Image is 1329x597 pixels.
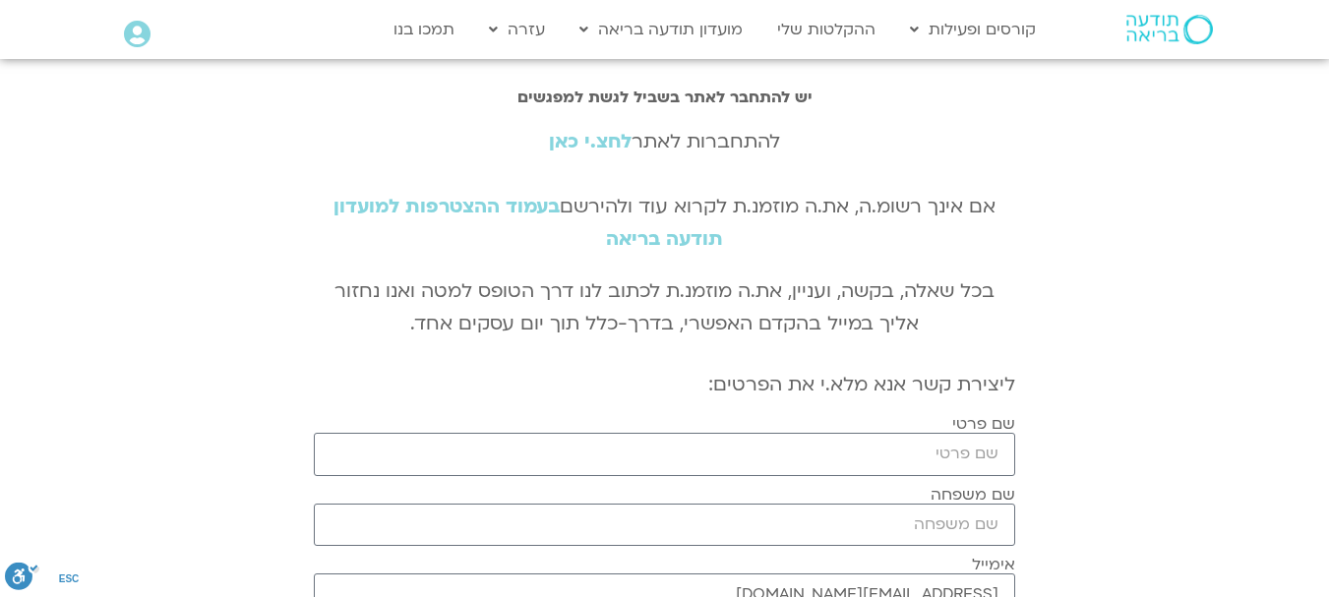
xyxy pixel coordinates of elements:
[314,275,1015,340] p: בכל שאלה, בקשה, ועניין, את.ה מוזמנ.ת לכתוב לנו דרך הטופס למטה ואנו נחזור אליך במייל בהקדם האפשרי,...
[931,486,1015,504] label: שם משפחה
[479,11,555,48] a: עזרה
[972,556,1015,573] label: אימייל
[314,504,1015,546] input: שם משפחה
[384,11,464,48] a: תמכו בנו
[549,129,632,154] a: לחצ.י כאן
[314,433,1015,475] input: שם פרטי
[570,11,753,48] a: מועדון תודעה בריאה
[314,89,1015,106] h2: יש להתחבר לאתר בשביל לגשת למפגשים
[952,415,1015,433] label: שם פרטי
[333,194,723,252] a: בעמוד ההצטרפות למועדון תודעה בריאה
[314,126,1015,256] div: להתחברות לאתר אם אינך רשומ.ה, את.ה מוזמנ.ת לקרוא עוד ולהירשם
[900,11,1046,48] a: קורסים ופעילות
[767,11,885,48] a: ההקלטות שלי
[314,374,1015,395] h2: ליצירת קשר אנא מלא.י את הפרטים:
[1126,15,1213,44] img: תודעה בריאה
